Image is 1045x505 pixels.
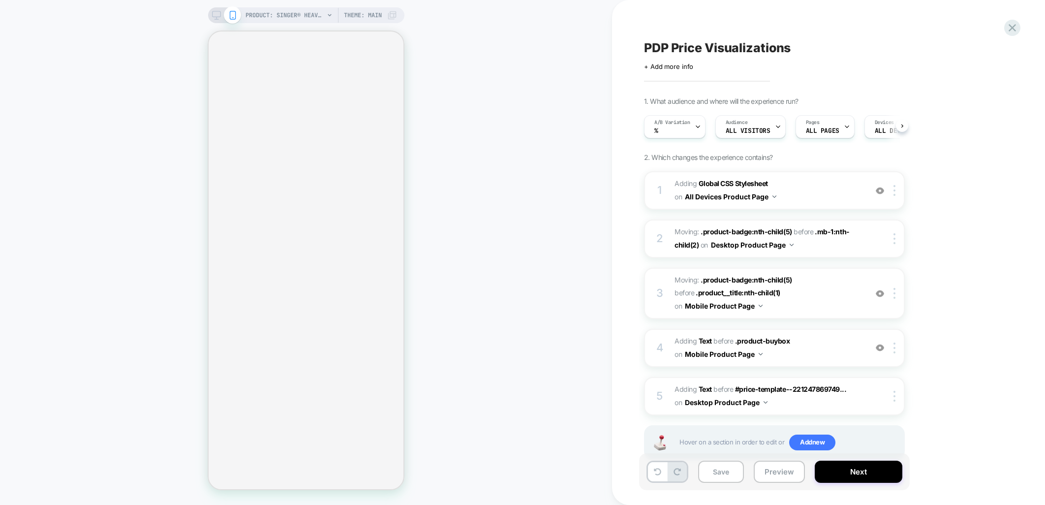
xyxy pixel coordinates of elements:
[685,347,763,361] button: Mobile Product Page
[806,127,839,134] span: ALL PAGES
[772,195,776,198] img: down arrow
[893,288,895,299] img: close
[675,385,712,393] span: Adding
[699,337,712,345] b: Text
[644,153,772,161] span: 2. Which changes the experience contains?
[893,343,895,353] img: close
[735,385,847,393] span: #price-template--221247869749...
[655,284,665,303] div: 3
[698,461,744,483] button: Save
[806,119,820,126] span: Pages
[685,189,776,204] button: All Devices Product Page
[726,127,770,134] span: All Visitors
[675,225,862,252] span: Moving:
[655,229,665,249] div: 2
[644,63,693,70] span: + Add more info
[876,344,884,352] img: crossed eye
[711,238,794,252] button: Desktop Product Page
[675,348,682,360] span: on
[675,337,712,345] span: Adding
[713,385,733,393] span: BEFORE
[679,435,899,450] span: Hover on a section in order to edit or
[675,190,682,203] span: on
[794,227,813,236] span: before
[675,274,862,313] span: Moving:
[759,305,763,307] img: down arrow
[701,239,708,251] span: on
[344,7,382,23] span: Theme: MAIN
[893,185,895,196] img: close
[726,119,748,126] span: Audience
[735,337,790,345] span: .product-buybox
[655,181,665,200] div: 1
[713,337,733,345] span: BEFORE
[789,435,835,450] span: Add new
[875,119,894,126] span: Devices
[699,385,712,393] b: Text
[876,289,884,298] img: crossed eye
[675,300,682,312] span: on
[893,233,895,244] img: close
[790,244,794,246] img: down arrow
[764,401,768,404] img: down arrow
[675,177,862,204] span: Adding
[644,40,791,55] span: PDP Price Visualizations
[815,461,902,483] button: Next
[696,288,780,297] span: .product__title:nth-child(1)
[655,386,665,406] div: 5
[701,276,792,284] span: .product-badge:nth-child(5)
[655,338,665,358] div: 4
[675,396,682,409] span: on
[701,227,792,236] span: .product-badge:nth-child(5)
[893,391,895,402] img: close
[875,127,916,134] span: ALL DEVICES
[675,288,694,297] span: before
[644,97,798,105] span: 1. What audience and where will the experience run?
[759,353,763,355] img: down arrow
[685,395,768,410] button: Desktop Product Page
[754,461,805,483] button: Preview
[246,7,324,23] span: PRODUCT: SINGER® Heavy Duty 4452 Sewing Machine
[685,299,763,313] button: Mobile Product Page
[654,127,658,134] span: %
[699,179,768,188] b: Global CSS Stylesheet
[650,435,670,450] img: Joystick
[876,187,884,195] img: crossed eye
[654,119,690,126] span: A/B Variation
